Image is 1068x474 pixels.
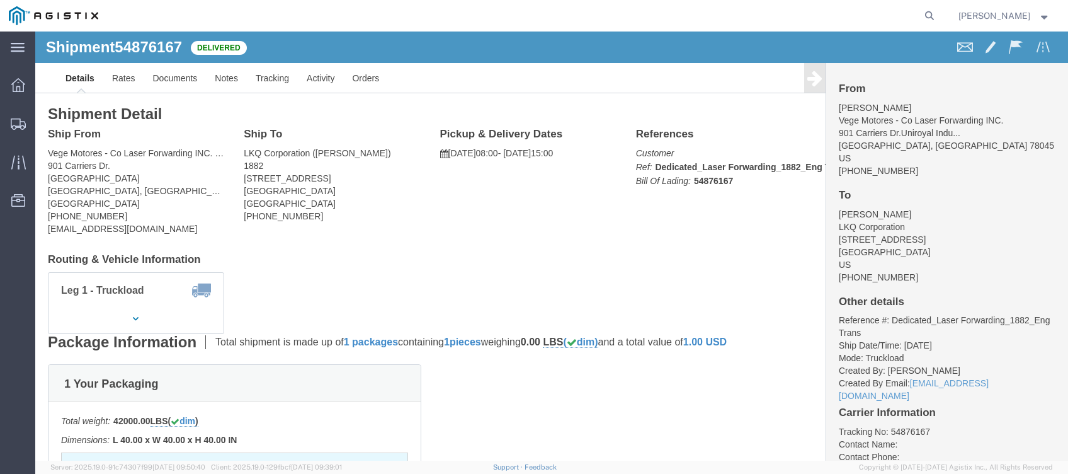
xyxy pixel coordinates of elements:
span: Client: 2025.19.0-129fbcf [211,463,342,471]
a: Feedback [525,463,557,471]
iframe: FS Legacy Container [35,32,1068,461]
button: [PERSON_NAME] [958,8,1051,23]
span: [DATE] 09:50:40 [152,463,205,471]
a: Support [493,463,525,471]
img: logo [9,6,98,25]
span: Jorge Hinojosa [958,9,1030,23]
span: Server: 2025.19.0-91c74307f99 [50,463,205,471]
span: Copyright © [DATE]-[DATE] Agistix Inc., All Rights Reserved [859,462,1053,473]
span: [DATE] 09:39:01 [291,463,342,471]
